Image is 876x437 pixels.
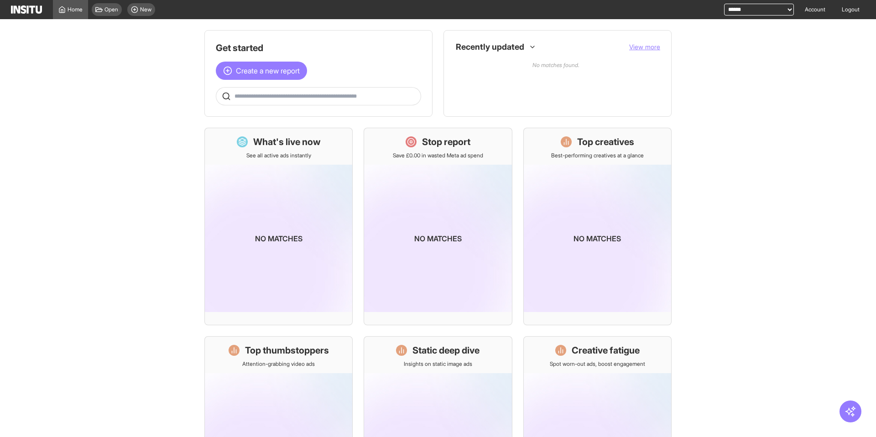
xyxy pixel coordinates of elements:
[412,344,480,357] h1: Static deep dive
[629,42,660,52] button: View more
[216,42,421,54] h1: Get started
[216,62,307,80] button: Create a new report
[242,360,315,368] p: Attention-grabbing video ads
[393,152,483,159] p: Save £0.00 in wasted Meta ad spend
[551,152,644,159] p: Best-performing creatives at a glance
[245,344,329,357] h1: Top thumbstoppers
[253,135,321,148] h1: What's live now
[68,6,83,13] span: Home
[246,152,311,159] p: See all active ads instantly
[404,360,472,368] p: Insights on static image ads
[11,5,42,14] img: Logo
[364,128,512,325] a: Stop reportSave £0.00 in wasted Meta ad spendNo matches
[204,128,353,325] a: What's live nowSee all active ads instantlyNo matches
[236,65,300,76] span: Create a new report
[255,233,302,244] p: No matches
[455,56,657,91] p: No matches found.
[523,128,672,325] a: Top creativesBest-performing creatives at a glanceNo matches
[524,165,671,312] img: coming-soon-gradient_kfitwp.png
[574,233,621,244] p: No matches
[414,233,462,244] p: No matches
[629,43,660,51] span: View more
[577,135,634,148] h1: Top creatives
[140,6,151,13] span: New
[104,6,118,13] span: Open
[205,165,352,312] img: coming-soon-gradient_kfitwp.png
[422,135,470,148] h1: Stop report
[364,165,511,312] img: coming-soon-gradient_kfitwp.png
